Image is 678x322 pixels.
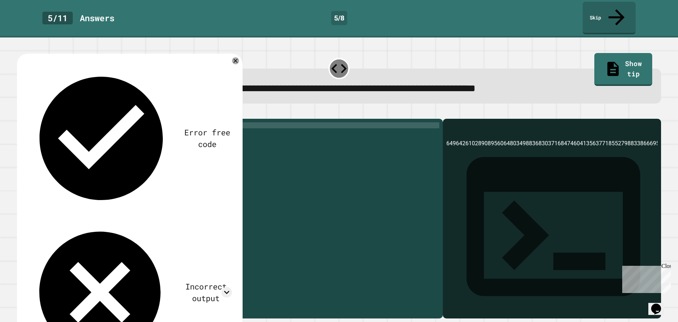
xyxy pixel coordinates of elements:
div: Incorrect output [180,281,232,304]
iframe: chat widget [648,294,671,315]
div: Chat with us now!Close [3,3,49,45]
a: Skip [583,2,636,34]
div: Error free code [182,127,232,150]
div: 5 / 8 [331,11,347,25]
a: Show tip [594,53,652,86]
iframe: chat widget [619,263,671,293]
div: Answer s [80,12,114,24]
div: 64964261028908956064803498836830371684746041356377185527988338666957694562390245376 [446,139,658,318]
div: 5 / 11 [42,12,73,24]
